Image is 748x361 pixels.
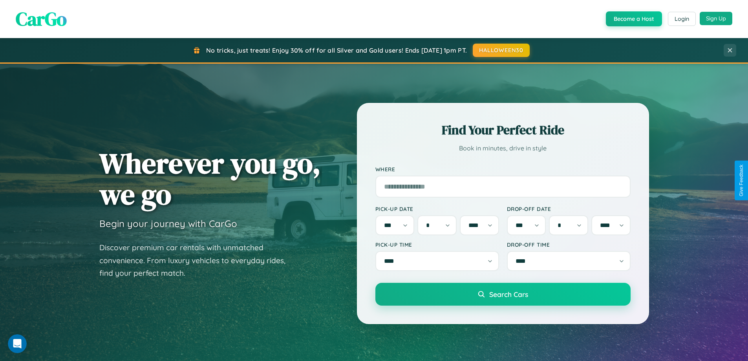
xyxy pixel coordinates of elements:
div: Give Feedback [739,165,744,196]
h1: Wherever you go, we go [99,148,321,210]
label: Pick-up Time [375,241,499,248]
label: Where [375,166,631,172]
button: Search Cars [375,283,631,306]
label: Drop-off Time [507,241,631,248]
button: Sign Up [700,12,732,25]
button: HALLOWEEN30 [473,44,530,57]
iframe: Intercom live chat [8,334,27,353]
button: Login [668,12,696,26]
span: CarGo [16,6,67,32]
p: Discover premium car rentals with unmatched convenience. From luxury vehicles to everyday rides, ... [99,241,296,280]
p: Book in minutes, drive in style [375,143,631,154]
span: No tricks, just treats! Enjoy 30% off for all Silver and Gold users! Ends [DATE] 1pm PT. [206,46,467,54]
span: Search Cars [489,290,528,299]
button: Become a Host [606,11,662,26]
h2: Find Your Perfect Ride [375,121,631,139]
label: Drop-off Date [507,205,631,212]
label: Pick-up Date [375,205,499,212]
h3: Begin your journey with CarGo [99,218,237,229]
